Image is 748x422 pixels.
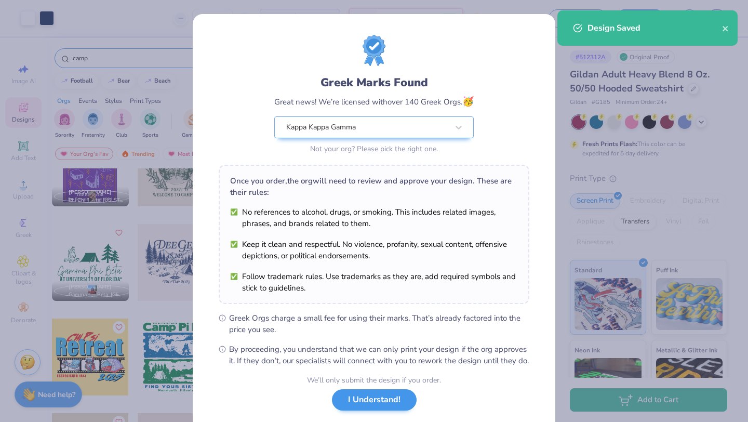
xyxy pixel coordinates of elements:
li: Keep it clean and respectful. No violence, profanity, sexual content, offensive depictions, or po... [230,239,518,261]
div: Greek Marks Found [274,74,474,91]
div: Design Saved [587,22,722,34]
span: By proceeding, you understand that we can only print your design if the org approves it. If they ... [229,344,529,366]
div: Once you order, the org will need to review and approve your design. These are their rules: [230,175,518,198]
div: Not your org? Please pick the right one. [274,143,474,154]
li: No references to alcohol, drugs, or smoking. This includes related images, phrases, and brands re... [230,206,518,229]
div: We’ll only submit the design if you order. [307,375,441,386]
img: license-marks-badge.png [363,35,385,66]
li: Follow trademark rules. Use trademarks as they are, add required symbols and stick to guidelines. [230,271,518,294]
div: Great news! We’re licensed with over 140 Greek Orgs. [274,95,474,109]
button: I Understand! [332,389,417,411]
button: close [722,22,729,34]
span: 🥳 [462,95,474,108]
span: Greek Orgs charge a small fee for using their marks. That’s already factored into the price you see. [229,312,529,335]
